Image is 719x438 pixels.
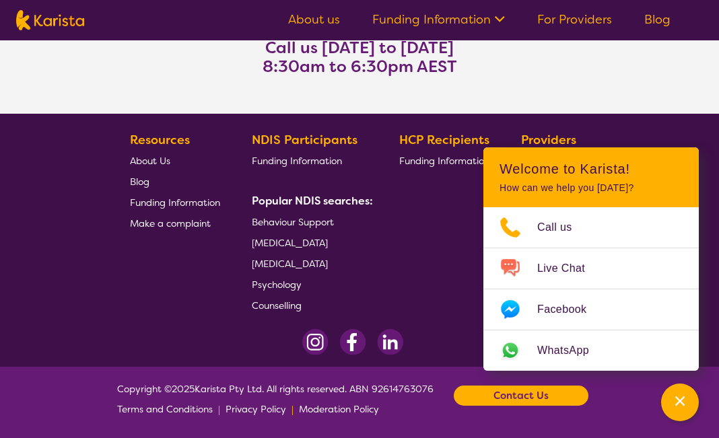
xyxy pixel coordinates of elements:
[483,207,699,371] ul: Choose channel
[252,237,328,249] span: [MEDICAL_DATA]
[226,403,286,415] span: Privacy Policy
[130,132,190,148] b: Resources
[521,132,576,148] b: Providers
[130,171,220,192] a: Blog
[263,38,457,76] h3: Call us [DATE] to [DATE] 8:30am to 6:30pm AEST
[252,274,368,295] a: Psychology
[252,132,357,148] b: NDIS Participants
[500,182,683,194] p: How can we help you [DATE]?
[130,155,170,167] span: About Us
[399,155,489,167] span: Funding Information
[537,258,601,279] span: Live Chat
[644,11,671,28] a: Blog
[130,196,220,209] span: Funding Information
[302,329,329,355] img: Instagram
[399,150,489,171] a: Funding Information
[130,192,220,213] a: Funding Information
[252,194,373,208] b: Popular NDIS searches:
[299,403,379,415] span: Moderation Policy
[130,213,220,233] a: Make a complaint
[130,176,149,188] span: Blog
[117,379,434,419] span: Copyright © 2025 Karista Pty Ltd. All rights reserved. ABN 92614763076
[252,216,334,228] span: Behaviour Support
[252,253,368,274] a: [MEDICAL_DATA]
[483,147,699,371] div: Channel Menu
[226,399,286,419] a: Privacy Policy
[252,155,342,167] span: Funding Information
[130,150,220,171] a: About Us
[252,232,368,253] a: [MEDICAL_DATA]
[252,279,302,291] span: Psychology
[399,132,489,148] b: HCP Recipients
[500,161,683,177] h2: Welcome to Karista!
[537,11,612,28] a: For Providers
[252,150,368,171] a: Funding Information
[377,329,403,355] img: LinkedIn
[493,386,549,406] b: Contact Us
[16,10,84,30] img: Karista logo
[117,399,213,419] a: Terms and Conditions
[537,340,605,361] span: WhatsApp
[218,399,220,419] p: |
[117,403,213,415] span: Terms and Conditions
[252,211,368,232] a: Behaviour Support
[661,384,699,421] button: Channel Menu
[537,299,603,320] span: Facebook
[372,11,505,28] a: Funding Information
[130,217,211,229] span: Make a complaint
[252,299,302,312] span: Counselling
[339,329,366,355] img: Facebook
[252,258,328,270] span: [MEDICAL_DATA]
[252,295,368,316] a: Counselling
[292,399,294,419] p: |
[299,399,379,419] a: Moderation Policy
[537,217,588,238] span: Call us
[288,11,340,28] a: About us
[483,330,699,371] a: Web link opens in a new tab.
